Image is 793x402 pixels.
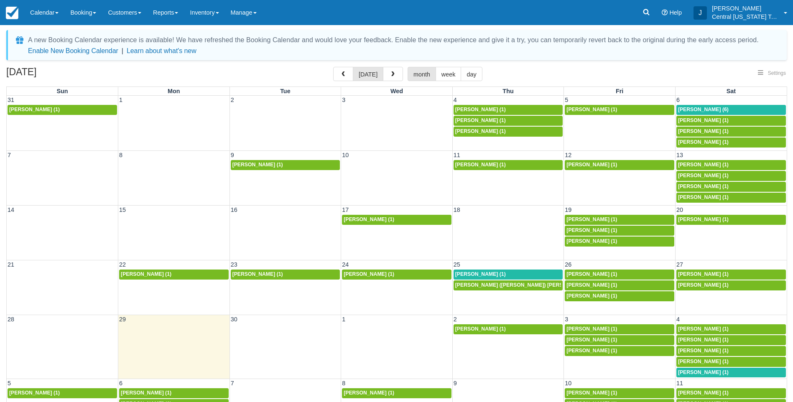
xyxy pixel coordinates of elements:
[455,107,506,112] span: [PERSON_NAME] (1)
[753,67,791,79] button: Settings
[454,127,563,137] a: [PERSON_NAME] (1)
[454,105,563,115] a: [PERSON_NAME] (1)
[122,47,123,54] span: |
[566,293,617,299] span: [PERSON_NAME] (1)
[669,9,682,16] span: Help
[678,194,729,200] span: [PERSON_NAME] (1)
[678,337,729,343] span: [PERSON_NAME] (1)
[678,139,729,145] span: [PERSON_NAME] (1)
[455,162,506,168] span: [PERSON_NAME] (1)
[28,35,759,45] div: A new Booking Calendar experience is available! We have refreshed the Booking Calendar and would ...
[566,107,617,112] span: [PERSON_NAME] (1)
[565,346,674,356] a: [PERSON_NAME] (1)
[231,160,340,170] a: [PERSON_NAME] (1)
[676,206,684,213] span: 20
[9,107,60,112] span: [PERSON_NAME] (1)
[678,271,729,277] span: [PERSON_NAME] (1)
[6,7,18,19] img: checkfront-main-nav-mini-logo.png
[390,88,403,94] span: Wed
[118,380,123,387] span: 6
[676,137,786,148] a: [PERSON_NAME] (1)
[565,335,674,345] a: [PERSON_NAME] (1)
[564,206,572,213] span: 19
[121,271,171,277] span: [PERSON_NAME] (1)
[341,97,346,103] span: 3
[678,162,729,168] span: [PERSON_NAME] (1)
[565,280,674,290] a: [PERSON_NAME] (1)
[454,280,563,290] a: [PERSON_NAME] ([PERSON_NAME]) [PERSON_NAME] (1)
[118,97,123,103] span: 1
[342,270,451,280] a: [PERSON_NAME] (1)
[676,280,786,290] a: [PERSON_NAME] (1)
[118,206,127,213] span: 15
[564,97,569,103] span: 5
[6,67,112,82] h2: [DATE]
[566,162,617,168] span: [PERSON_NAME] (1)
[676,368,786,378] a: [PERSON_NAME] (1)
[455,271,506,277] span: [PERSON_NAME] (1)
[676,160,786,170] a: [PERSON_NAME] (1)
[564,261,572,268] span: 26
[678,173,729,178] span: [PERSON_NAME] (1)
[453,261,461,268] span: 25
[676,380,684,387] span: 11
[678,326,729,332] span: [PERSON_NAME] (1)
[566,326,617,332] span: [PERSON_NAME] (1)
[7,152,12,158] span: 7
[676,335,786,345] a: [PERSON_NAME] (1)
[565,105,674,115] a: [PERSON_NAME] (1)
[353,67,383,81] button: [DATE]
[127,47,196,54] a: Learn about what's new
[565,160,674,170] a: [PERSON_NAME] (1)
[7,380,12,387] span: 5
[566,390,617,396] span: [PERSON_NAME] (1)
[232,271,283,277] span: [PERSON_NAME] (1)
[230,152,235,158] span: 9
[564,380,572,387] span: 10
[676,152,684,158] span: 13
[676,182,786,192] a: [PERSON_NAME] (1)
[678,282,729,288] span: [PERSON_NAME] (1)
[454,160,563,170] a: [PERSON_NAME] (1)
[341,316,346,323] span: 1
[662,10,668,15] i: Help
[230,97,235,103] span: 2
[694,6,707,20] div: J
[118,261,127,268] span: 22
[565,215,674,225] a: [PERSON_NAME] (1)
[676,346,786,356] a: [PERSON_NAME] (1)
[566,238,617,244] span: [PERSON_NAME] (1)
[566,227,617,233] span: [PERSON_NAME] (1)
[566,271,617,277] span: [PERSON_NAME] (1)
[566,348,617,354] span: [PERSON_NAME] (1)
[566,216,617,222] span: [PERSON_NAME] (1)
[678,107,729,112] span: [PERSON_NAME] (6)
[230,380,235,387] span: 7
[56,88,68,94] span: Sun
[676,215,786,225] a: [PERSON_NAME] (1)
[342,215,451,225] a: [PERSON_NAME] (1)
[454,324,563,334] a: [PERSON_NAME] (1)
[678,390,729,396] span: [PERSON_NAME] (1)
[341,206,349,213] span: 17
[676,127,786,137] a: [PERSON_NAME] (1)
[7,206,15,213] span: 14
[678,216,729,222] span: [PERSON_NAME] (1)
[678,369,729,375] span: [PERSON_NAME] (1)
[118,316,127,323] span: 29
[566,282,617,288] span: [PERSON_NAME] (1)
[678,128,729,134] span: [PERSON_NAME] (1)
[678,183,729,189] span: [PERSON_NAME] (1)
[676,171,786,181] a: [PERSON_NAME] (1)
[230,206,238,213] span: 16
[727,88,736,94] span: Sat
[455,282,598,288] span: [PERSON_NAME] ([PERSON_NAME]) [PERSON_NAME] (1)
[564,152,572,158] span: 12
[121,390,171,396] span: [PERSON_NAME] (1)
[565,324,674,334] a: [PERSON_NAME] (1)
[7,261,15,268] span: 21
[344,271,394,277] span: [PERSON_NAME] (1)
[676,357,786,367] a: [PERSON_NAME] (1)
[676,388,786,398] a: [PERSON_NAME] (1)
[712,4,779,13] p: [PERSON_NAME]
